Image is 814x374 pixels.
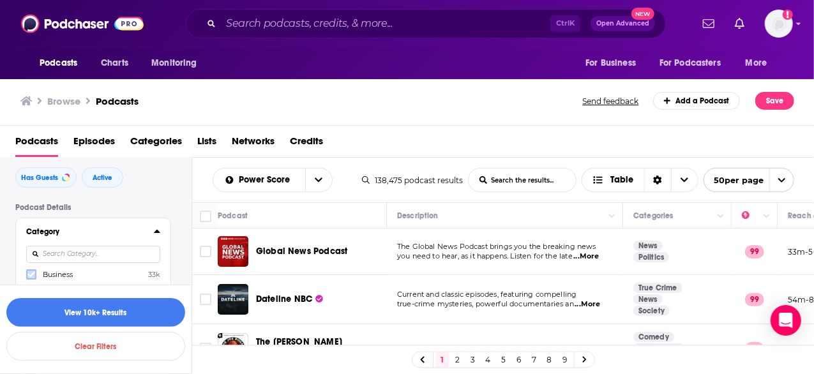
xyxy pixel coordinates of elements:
button: View 10k+ Results [6,298,185,327]
img: The Joe Rogan Experience [218,333,248,364]
a: Dateline NBC [256,293,323,306]
button: open menu [142,51,213,75]
img: Global News Podcast [218,236,248,267]
button: Column Actions [759,209,774,224]
span: 33k [148,270,160,279]
span: true-crime mysteries, powerful documentaries an [397,299,574,308]
span: For Podcasters [659,54,721,72]
button: Choose View [582,168,698,192]
a: 1 [436,352,449,368]
span: Global News Podcast [256,246,347,257]
span: More [746,54,767,72]
a: 3 [467,352,479,368]
button: open menu [31,51,94,75]
svg: Add a profile image [783,10,793,20]
p: 99 [745,293,764,306]
span: Table [611,176,634,184]
div: Search podcasts, credits, & more... [186,9,666,38]
span: Current and classic episodes, featuring compelling [397,290,577,299]
button: Show profile menu [765,10,793,38]
button: open menu [577,51,652,75]
img: Dateline NBC [218,284,248,315]
input: Search Category... [26,246,160,263]
a: Lists [197,131,216,157]
span: ...More [575,299,601,310]
div: Sort Direction [644,168,671,191]
a: 9 [559,352,571,368]
span: Active [93,174,112,181]
a: News [633,294,663,304]
a: 6 [513,352,525,368]
button: Category [26,223,154,239]
a: 2 [451,352,464,368]
button: open menu [737,51,783,75]
a: 5 [497,352,510,368]
span: For Business [585,54,636,72]
a: Credits [290,131,323,157]
a: Charts [93,51,136,75]
button: Column Actions [713,209,728,224]
span: Toggle select row [200,343,211,354]
button: Has Guests [15,167,77,188]
span: Networks [232,131,275,157]
button: open menu [213,176,305,184]
p: Podcast Details [15,203,171,212]
p: 99 [745,342,764,355]
div: Power Score [742,208,760,223]
a: Episodes [73,131,115,157]
span: The official podcast of comedian [PERSON_NAME]. [397,344,580,353]
button: Save [755,92,794,110]
div: Description [397,208,438,223]
input: Search podcasts, credits, & more... [221,13,550,34]
span: 50 per page [704,170,764,190]
button: open menu [651,51,739,75]
h2: Choose List sort [213,168,333,192]
span: The Global News Podcast brings you the breaking news [397,242,596,251]
span: Monitoring [151,54,197,72]
a: Comedy [633,332,674,342]
a: Podcasts [15,131,58,157]
button: Clear Filters [6,332,185,361]
span: Ctrl K [550,15,580,32]
span: The [PERSON_NAME] Experience [256,336,342,360]
span: Business [43,270,73,279]
span: Power Score [239,176,295,184]
p: 99 [745,245,764,258]
a: News [633,241,663,251]
a: Podcasts [96,95,139,107]
span: Podcasts [40,54,77,72]
a: Society [633,306,670,316]
button: open menu [305,168,332,191]
div: Categories [633,208,673,223]
div: Open Intercom Messenger [771,305,801,336]
a: Show notifications dropdown [730,13,750,34]
img: User Profile [765,10,793,38]
a: Add a Podcast [653,92,741,110]
a: Global News Podcast [256,245,347,258]
span: Toggle select row [200,246,211,257]
span: Charts [101,54,128,72]
button: Open AdvancedNew [591,16,655,31]
a: The [PERSON_NAME] Experience [256,336,382,361]
a: True Crime [633,283,682,293]
div: 138,475 podcast results [362,176,463,185]
div: Category [26,227,146,236]
a: Categories [130,131,182,157]
span: Logged in as aridings [765,10,793,38]
img: Podchaser - Follow, Share and Rate Podcasts [21,11,144,36]
button: Column Actions [605,209,620,224]
a: 8 [543,352,556,368]
a: 7 [528,352,541,368]
span: you need to hear, as it happens. Listen for the late [397,251,573,260]
a: Technology [633,343,685,354]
